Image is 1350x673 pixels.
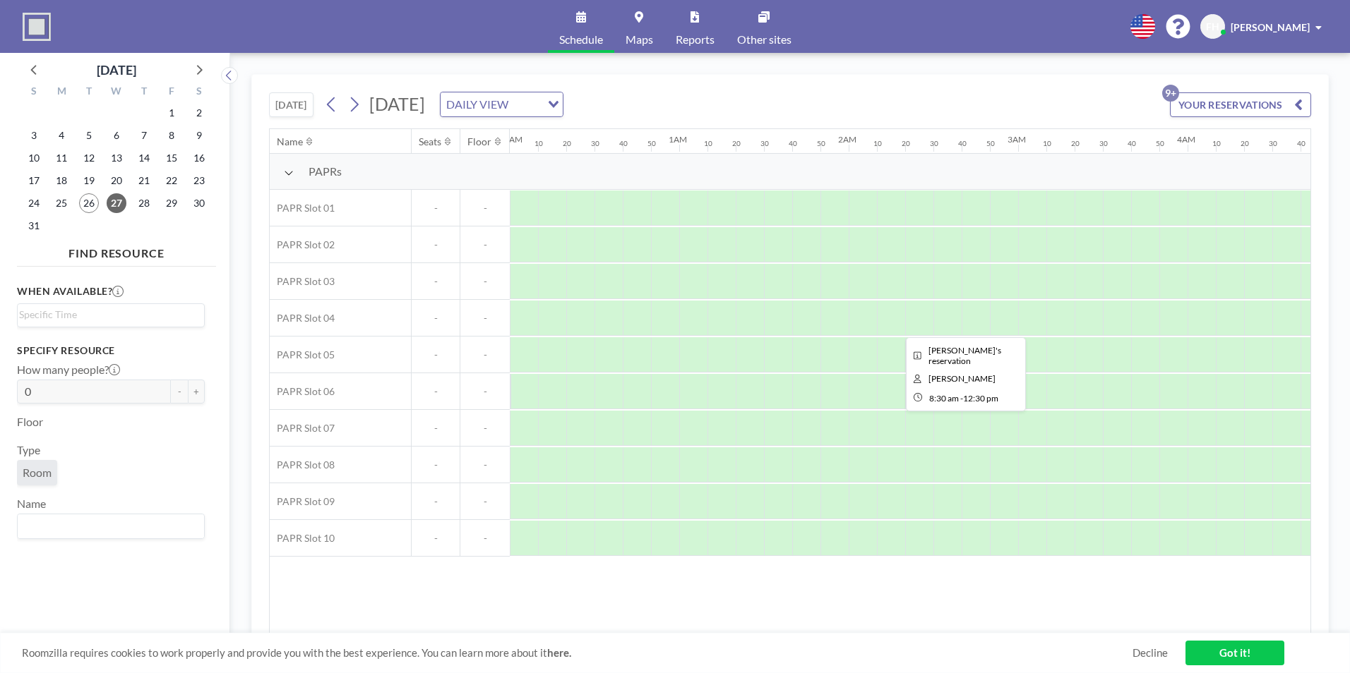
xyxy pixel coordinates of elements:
[17,363,120,377] label: How many people?
[23,13,51,41] img: organization-logo
[19,517,196,535] input: Search for option
[547,646,571,659] a: here.
[79,148,99,168] span: Tuesday, August 12, 2025
[22,646,1133,660] span: Roomzilla requires cookies to work properly and provide you with the best experience. You can lea...
[412,348,460,361] span: -
[189,193,209,213] span: Saturday, August 30, 2025
[513,95,539,114] input: Search for option
[412,312,460,325] span: -
[467,135,491,148] div: Floor
[185,83,213,102] div: S
[958,139,967,148] div: 40
[1008,134,1026,145] div: 3AM
[412,459,460,471] span: -
[443,95,511,114] span: DAILY VIEW
[17,443,40,457] label: Type
[441,92,563,116] div: Search for option
[189,103,209,123] span: Saturday, August 2, 2025
[460,275,510,288] span: -
[52,126,71,145] span: Monday, August 4, 2025
[270,238,335,251] span: PAPR Slot 02
[171,380,188,404] button: -
[412,202,460,214] span: -
[460,422,510,435] span: -
[737,34,792,45] span: Other sites
[732,139,741,148] div: 20
[24,193,44,213] span: Sunday, August 24, 2025
[269,92,313,117] button: [DATE]
[79,193,99,213] span: Tuesday, August 26, 2025
[162,171,181,190] span: Friday, August 22, 2025
[107,126,126,145] span: Wednesday, August 6, 2025
[1128,139,1136,148] div: 40
[838,134,856,145] div: 2AM
[107,171,126,190] span: Wednesday, August 20, 2025
[157,83,185,102] div: F
[24,126,44,145] span: Sunday, August 3, 2025
[188,380,205,404] button: +
[107,193,126,213] span: Wednesday, August 27, 2025
[412,532,460,545] span: -
[277,135,303,148] div: Name
[52,193,71,213] span: Monday, August 25, 2025
[107,148,126,168] span: Wednesday, August 13, 2025
[460,238,510,251] span: -
[1156,139,1164,148] div: 50
[24,216,44,236] span: Sunday, August 31, 2025
[270,495,335,508] span: PAPR Slot 09
[676,34,715,45] span: Reports
[986,139,995,148] div: 50
[1170,92,1311,117] button: YOUR RESERVATIONS9+
[270,385,335,398] span: PAPR Slot 06
[79,126,99,145] span: Tuesday, August 5, 2025
[162,148,181,168] span: Friday, August 15, 2025
[1177,134,1195,145] div: 4AM
[412,422,460,435] span: -
[1185,641,1284,665] a: Got it!
[460,495,510,508] span: -
[928,345,1001,366] span: Yuying's reservation
[369,93,425,114] span: [DATE]
[817,139,825,148] div: 50
[419,135,441,148] div: Seats
[929,393,959,404] span: 8:30 AM
[460,532,510,545] span: -
[189,148,209,168] span: Saturday, August 16, 2025
[1206,20,1219,33] span: FH
[270,422,335,435] span: PAPR Slot 07
[873,139,882,148] div: 10
[79,171,99,190] span: Tuesday, August 19, 2025
[17,241,216,260] h4: FIND RESOURCE
[460,348,510,361] span: -
[97,60,136,80] div: [DATE]
[134,126,154,145] span: Thursday, August 7, 2025
[24,171,44,190] span: Sunday, August 17, 2025
[270,202,335,214] span: PAPR Slot 01
[669,134,687,145] div: 1AM
[412,238,460,251] span: -
[162,193,181,213] span: Friday, August 29, 2025
[412,275,460,288] span: -
[1212,139,1221,148] div: 10
[18,304,204,325] div: Search for option
[20,83,48,102] div: S
[960,393,963,404] span: -
[460,202,510,214] span: -
[412,495,460,508] span: -
[460,459,510,471] span: -
[1162,85,1179,102] p: 9+
[591,139,599,148] div: 30
[189,126,209,145] span: Saturday, August 9, 2025
[499,134,522,145] div: 12AM
[789,139,797,148] div: 40
[17,344,205,357] h3: Specify resource
[270,459,335,471] span: PAPR Slot 08
[460,385,510,398] span: -
[1043,139,1051,148] div: 10
[1241,139,1249,148] div: 20
[48,83,76,102] div: M
[103,83,131,102] div: W
[963,393,998,404] span: 12:30 PM
[130,83,157,102] div: T
[18,514,204,538] div: Search for option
